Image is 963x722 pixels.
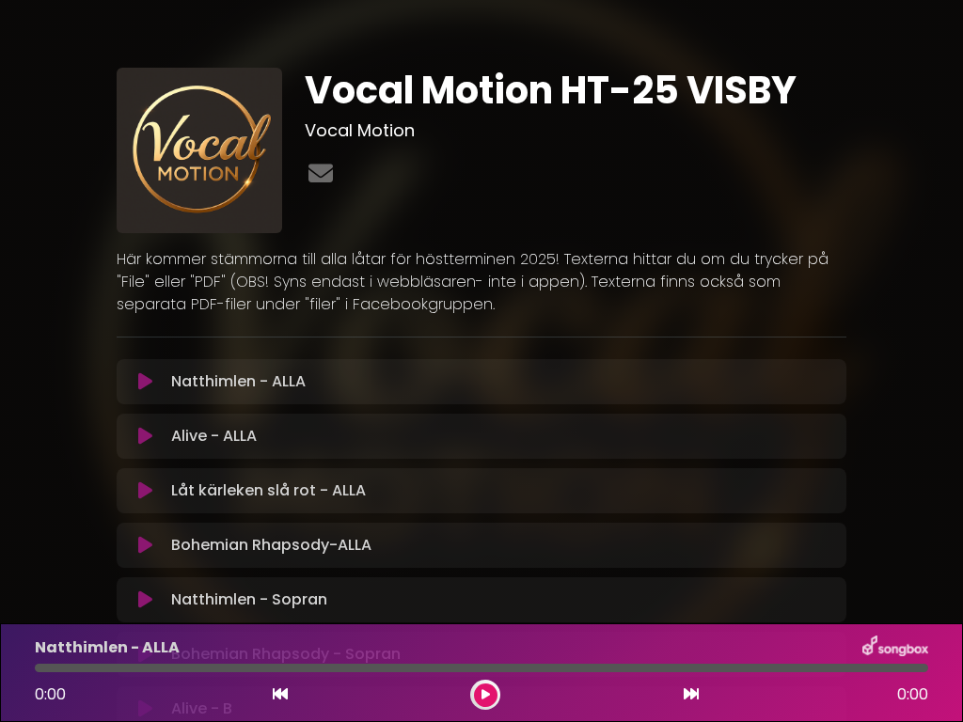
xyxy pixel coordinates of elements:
[171,534,371,557] p: Bohemian Rhapsody-ALLA
[171,479,366,502] p: Låt kärleken slå rot - ALLA
[171,589,327,611] p: Natthimlen - Sopran
[305,68,846,113] h1: Vocal Motion HT-25 VISBY
[35,636,180,659] p: Natthimlen - ALLA
[117,68,282,233] img: pGlB4Q9wSIK9SaBErEAn
[117,248,846,316] p: Här kommer stämmorna till alla låtar för höstterminen 2025! Texterna hittar du om du trycker på "...
[171,425,257,447] p: Alive - ALLA
[862,636,928,660] img: songbox-logo-white.png
[171,370,306,393] p: Natthimlen - ALLA
[305,120,846,141] h3: Vocal Motion
[35,683,66,705] span: 0:00
[897,683,928,706] span: 0:00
